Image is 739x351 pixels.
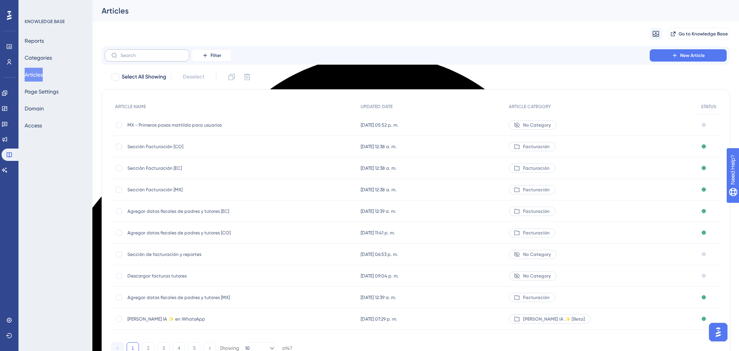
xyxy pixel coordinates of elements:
[25,51,52,65] button: Categories
[361,104,393,110] span: UPDATED DATE
[523,273,551,279] span: No Category
[361,187,396,193] span: [DATE] 12:38 a. m.
[361,230,395,236] span: [DATE] 11:41 p. m.
[523,316,585,322] span: [PERSON_NAME] IA ✨ [Beta]
[509,104,551,110] span: ARTICLE CATEGORY
[25,102,44,115] button: Domain
[679,31,728,37] span: Go to Knowledge Base
[523,251,551,257] span: No Category
[680,52,705,58] span: New Article
[18,2,48,11] span: Need Help?
[127,273,251,279] span: Descargar facturas tutores
[127,294,251,301] span: Agregar datos fiscales de padres y tutores [MX]
[707,321,730,344] iframe: UserGuiding AI Assistant Launcher
[361,165,396,171] span: [DATE] 12:38 a. m.
[102,5,711,16] div: Articles
[650,49,727,62] button: New Article
[361,122,398,128] span: [DATE] 05:52 p. m.
[361,144,396,150] span: [DATE] 12:38 a. m.
[211,52,221,58] span: Filter
[127,187,251,193] span: Sección Facturación [MX]
[523,208,550,214] span: Facturación
[25,18,65,25] div: KNOWLEDGE BASE
[668,28,730,40] button: Go to Knowledge Base
[361,316,397,322] span: [DATE] 07:29 p. m.
[127,165,251,171] span: Sección Facturación [EC]
[523,230,550,236] span: Facturación
[523,122,551,128] span: No Category
[127,251,251,257] span: Sección de facturación y reportes
[176,70,211,84] button: Deselect
[523,165,550,171] span: Facturación
[127,230,251,236] span: Agregar datos fiscales de padres y tutores [CO]
[361,273,399,279] span: [DATE] 09:04 p. m.
[361,294,396,301] span: [DATE] 12:39 a. m.
[127,208,251,214] span: Agregar datos fiscales de padres y tutores [EC]
[25,34,44,48] button: Reports
[115,104,146,110] span: ARTICLE NAME
[701,104,716,110] span: STATUS
[127,144,251,150] span: Sección Facturación [CO]
[523,144,550,150] span: Facturación
[192,49,231,62] button: Filter
[523,187,550,193] span: Facturación
[120,53,183,58] input: Search
[127,316,251,322] span: [PERSON_NAME] IA ✨ en WhatsApp
[361,208,396,214] span: [DATE] 12:39 a. m.
[122,72,166,82] span: Select All Showing
[361,251,398,257] span: [DATE] 06:53 p. m.
[25,68,43,82] button: Articles
[127,122,251,128] span: MX - Primeros pasos mattilda para usuarios
[183,72,204,82] span: Deselect
[523,294,550,301] span: Facturación
[25,85,59,99] button: Page Settings
[25,119,42,132] button: Access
